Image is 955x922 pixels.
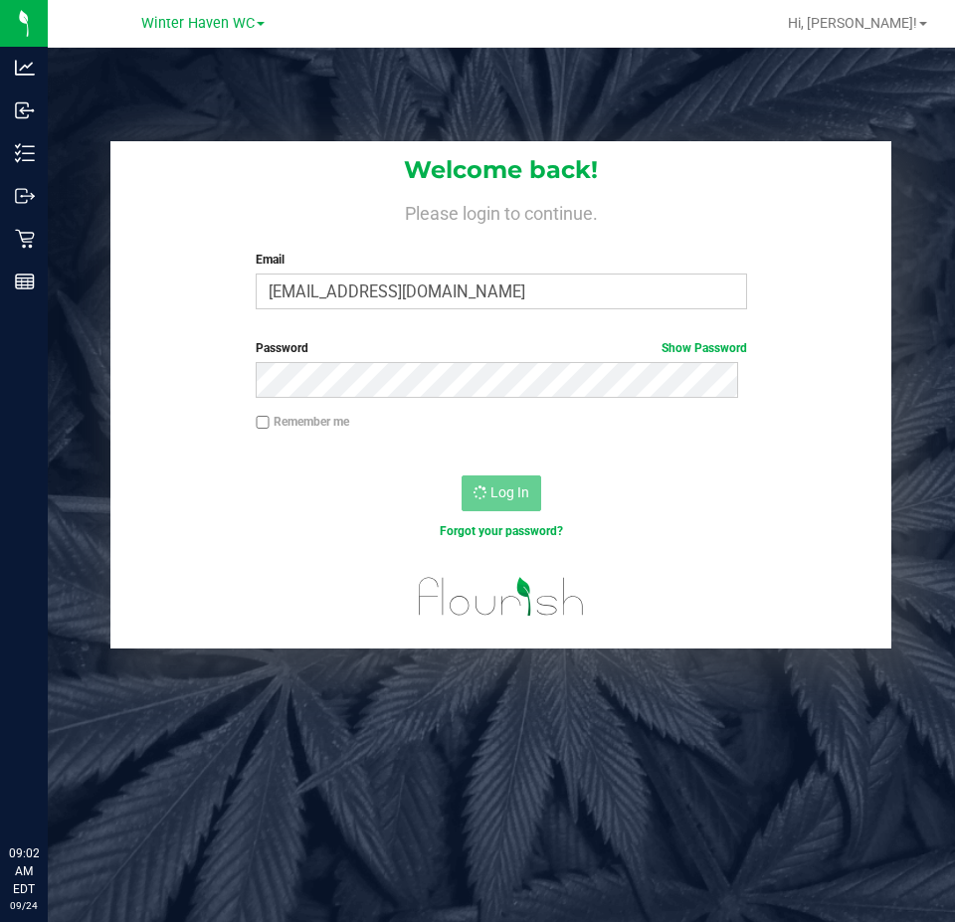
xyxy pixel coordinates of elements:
[256,251,746,269] label: Email
[788,15,917,31] span: Hi, [PERSON_NAME]!
[110,157,891,183] h1: Welcome back!
[110,199,891,223] h4: Please login to continue.
[256,341,308,355] span: Password
[440,524,563,538] a: Forgot your password?
[462,475,541,511] button: Log In
[256,416,270,430] input: Remember me
[141,15,255,32] span: Winter Haven WC
[256,413,349,431] label: Remember me
[662,341,747,355] a: Show Password
[15,58,35,78] inline-svg: Analytics
[15,186,35,206] inline-svg: Outbound
[15,272,35,291] inline-svg: Reports
[404,561,599,633] img: flourish_logo.svg
[490,484,529,500] span: Log In
[15,229,35,249] inline-svg: Retail
[9,898,39,913] p: 09/24
[9,844,39,898] p: 09:02 AM EDT
[15,100,35,120] inline-svg: Inbound
[15,143,35,163] inline-svg: Inventory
